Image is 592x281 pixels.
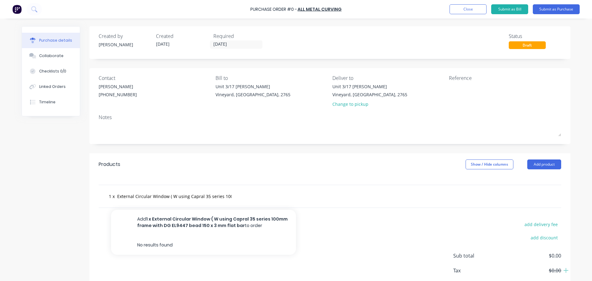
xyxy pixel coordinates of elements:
button: Purchase details [22,33,80,48]
button: Checklists 0/0 [22,64,80,79]
button: Add product [527,159,561,169]
div: Vineyard, [GEOGRAPHIC_DATA], 2765 [332,91,407,98]
span: $0.00 [499,267,561,274]
button: add discount [527,233,561,242]
img: Factory [12,5,22,14]
div: Notes [99,114,561,121]
a: All Metal Curving [298,6,342,12]
div: Created by [99,32,151,40]
div: Linked Orders [39,84,66,89]
div: Timeline [39,99,55,105]
div: [PERSON_NAME] [99,83,137,90]
button: Linked Orders [22,79,80,94]
div: Purchase details [39,38,72,43]
div: [PHONE_NUMBER] [99,91,137,98]
button: Add1 x External Circular Window ( W using Capral 35 series 100mm frame with DG EL9447 bead 150 x ... [111,210,296,235]
div: Contact [99,74,211,82]
div: Unit 3/17 [PERSON_NAME] [332,83,407,90]
div: Purchase Order #0 - [250,6,297,13]
input: Start typing to add a product... [109,190,232,202]
button: Collaborate [22,48,80,64]
div: Status [509,32,561,40]
div: [PERSON_NAME] [99,41,151,48]
span: $0.00 [499,252,561,259]
div: Checklists 0/0 [39,68,66,74]
button: add delivery fee [521,220,561,228]
button: Close [450,4,487,14]
div: Draft [509,41,546,49]
div: Reference [449,74,561,82]
div: Vineyard, [GEOGRAPHIC_DATA], 2765 [216,91,290,98]
span: Tax [453,267,499,274]
div: Required [213,32,266,40]
button: Submit as Purchase [533,4,580,14]
button: Submit as Bill [491,4,528,14]
div: Bill to [216,74,328,82]
button: Timeline [22,94,80,110]
div: Deliver to [332,74,445,82]
span: Sub total [453,252,499,259]
div: Products [99,161,120,168]
div: Created [156,32,208,40]
div: Unit 3/17 [PERSON_NAME] [216,83,290,90]
div: Change to pickup [332,101,407,107]
button: Show / Hide columns [466,159,513,169]
div: Collaborate [39,53,64,59]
